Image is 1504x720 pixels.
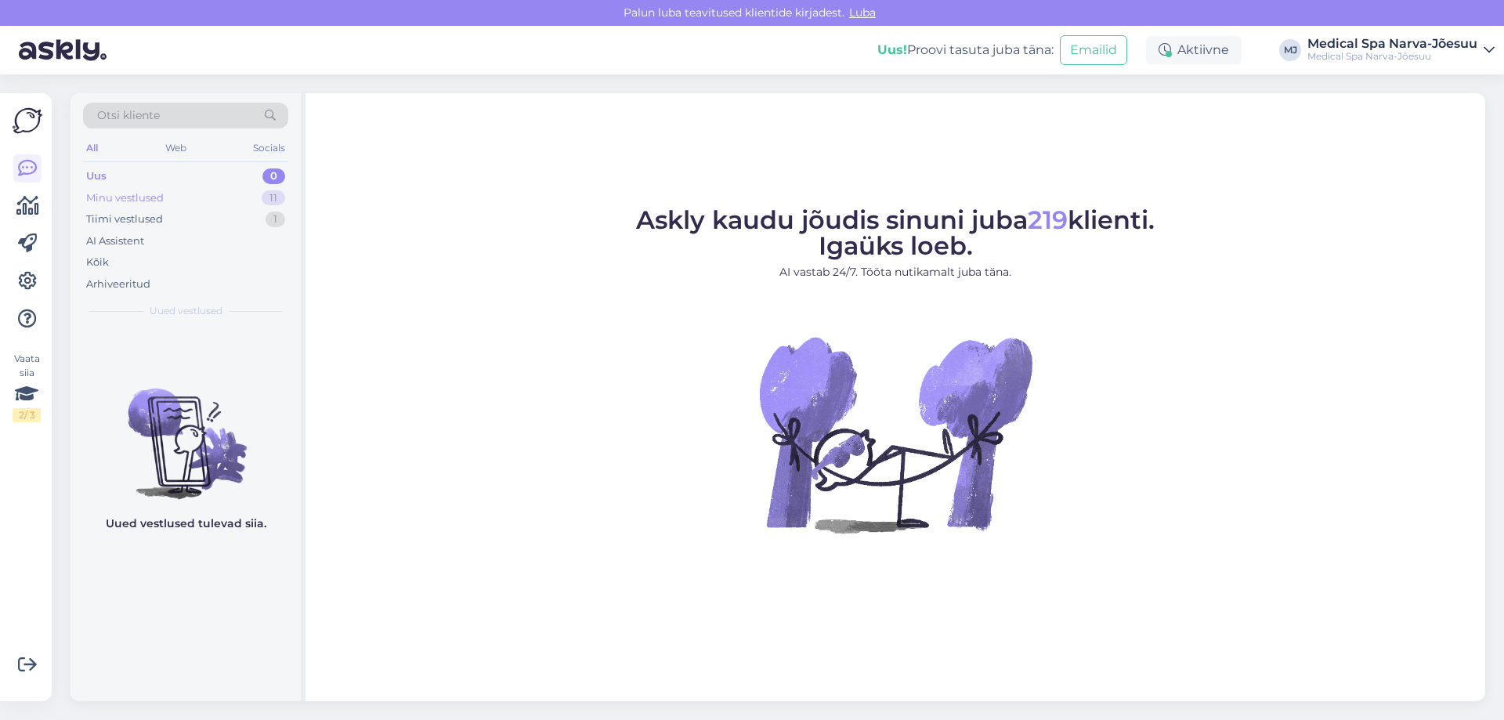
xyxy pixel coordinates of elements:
[636,204,1155,261] span: Askly kaudu jõudis sinuni juba klienti. Igaüks loeb.
[1307,50,1477,63] div: Medical Spa Narva-Jõesuu
[86,212,163,227] div: Tiimi vestlused
[844,5,880,20] span: Luba
[13,106,42,136] img: Askly Logo
[86,277,150,292] div: Arhiveeritud
[262,190,285,206] div: 11
[1279,39,1301,61] div: MJ
[150,304,222,318] span: Uued vestlused
[97,107,160,124] span: Otsi kliente
[262,168,285,184] div: 0
[13,408,41,422] div: 2 / 3
[1060,35,1127,65] button: Emailid
[266,212,285,227] div: 1
[106,516,266,532] p: Uued vestlused tulevad siia.
[1307,38,1495,63] a: Medical Spa Narva-JõesuuMedical Spa Narva-Jõesuu
[1146,36,1242,64] div: Aktiivne
[877,42,907,57] b: Uus!
[877,41,1054,60] div: Proovi tasuta juba täna:
[1307,38,1477,50] div: Medical Spa Narva-Jõesuu
[636,264,1155,280] p: AI vastab 24/7. Tööta nutikamalt juba täna.
[86,168,107,184] div: Uus
[83,138,101,158] div: All
[1028,204,1068,235] span: 219
[86,190,164,206] div: Minu vestlused
[162,138,190,158] div: Web
[70,360,301,501] img: No chats
[13,352,41,422] div: Vaata siia
[754,293,1036,575] img: No Chat active
[250,138,288,158] div: Socials
[86,255,109,270] div: Kõik
[86,233,144,249] div: AI Assistent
